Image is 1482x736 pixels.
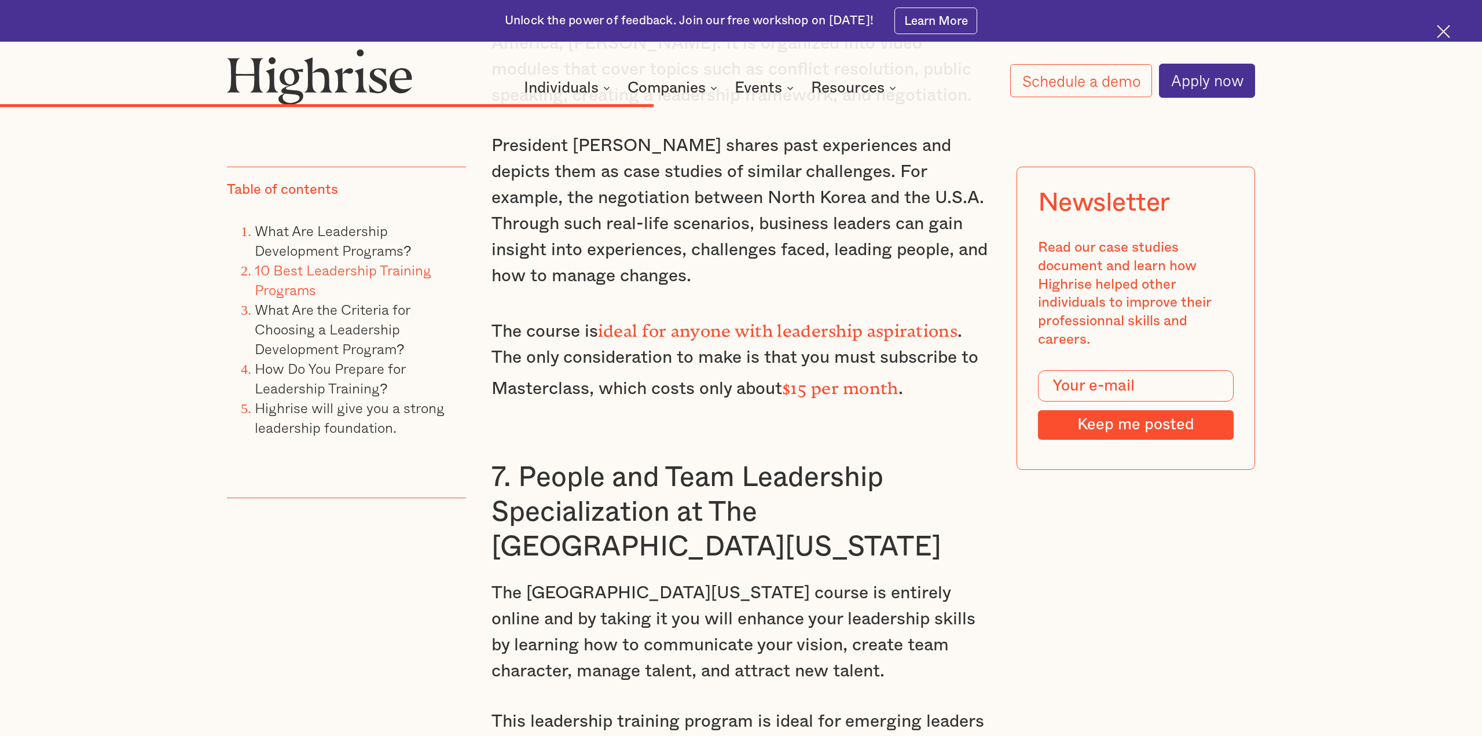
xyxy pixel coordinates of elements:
[735,81,782,95] div: Events
[598,321,958,332] strong: ideal for anyone with leadership aspirations
[1159,64,1255,97] a: Apply now
[1038,371,1234,402] input: Your e-mail
[735,81,797,95] div: Events
[811,81,900,95] div: Resources
[227,181,338,200] div: Table of contents
[227,438,466,457] p: ‍
[255,397,445,438] a: Highrise will give you a strong leadership foundation.
[1038,371,1234,440] form: Modal Form
[491,314,991,402] p: The course is . The only consideration to make is that you must subscribe to Masterclass, which c...
[491,580,991,685] p: The [GEOGRAPHIC_DATA][US_STATE] course is entirely online and by taking it you will enhance your ...
[524,81,599,95] div: Individuals
[1038,411,1234,440] input: Keep me posted
[1437,25,1450,38] img: Cross icon
[524,81,614,95] div: Individuals
[505,13,874,30] div: Unlock the power of feedback. Join our free workshop on [DATE]!
[491,460,991,564] h3: 7. People and Team Leadership Specialization at The [GEOGRAPHIC_DATA][US_STATE]
[227,49,413,105] img: Highrise logo
[1010,64,1152,98] a: Schedule a demo
[491,133,991,289] p: President [PERSON_NAME] shares past experiences and depicts them as case studies of similar chall...
[255,358,405,399] a: How Do You Prepare for Leadership Training?
[782,378,898,389] strong: $15 per month
[628,81,706,95] div: Companies
[811,81,885,95] div: Resources
[255,260,431,301] a: 10 Best Leadership Training Programs
[628,81,721,95] div: Companies
[255,220,411,262] a: What Are Leadership Development Programs?
[255,299,410,360] a: What Are the Criteria for Choosing a Leadership Development Program?
[894,8,977,34] a: Learn More
[1038,188,1171,218] div: Newsletter
[1038,239,1234,349] div: Read our case studies document and learn how Highrise helped other individuals to improve their p...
